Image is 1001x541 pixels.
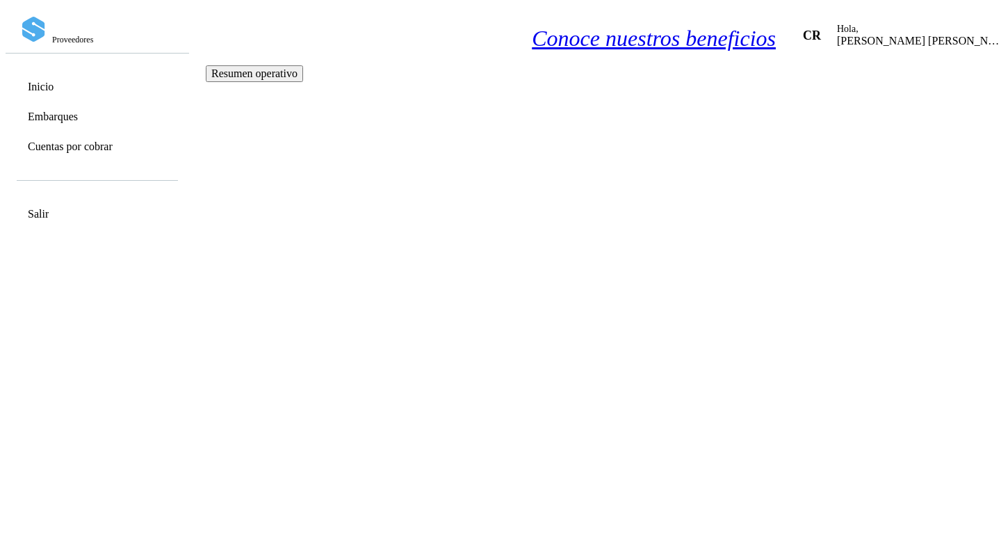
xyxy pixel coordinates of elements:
div: Cuentas por cobrar [15,133,178,160]
a: Cuentas por cobrar [28,140,113,153]
a: Inicio [28,80,54,93]
a: Conoce nuestros beneficios [532,26,776,51]
div: Embarques [15,103,178,130]
span: Resumen operativo [211,67,298,79]
a: Embarques [28,110,78,123]
p: Proveedores [52,35,172,45]
a: Salir [28,207,49,220]
div: Salir [15,200,178,227]
div: Inicio [15,73,178,100]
